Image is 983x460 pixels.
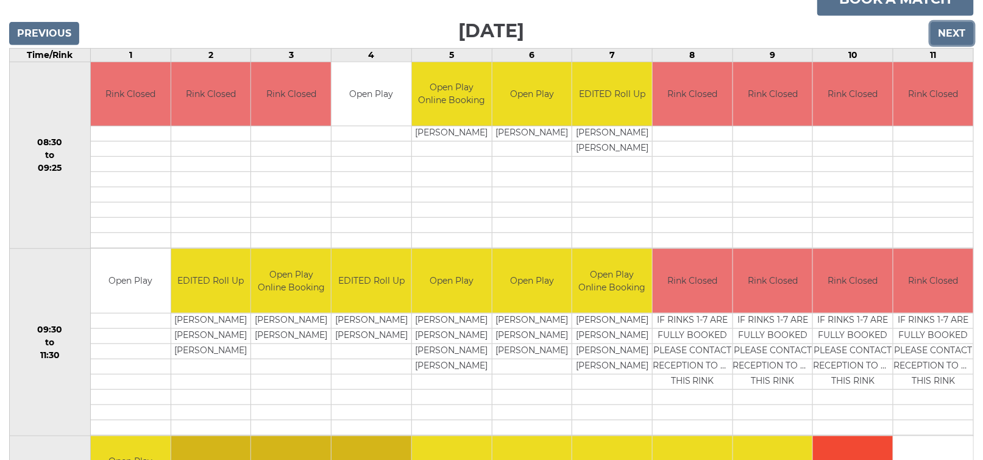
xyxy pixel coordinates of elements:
td: Open Play Online Booking [572,249,652,313]
td: [PERSON_NAME] [572,359,652,374]
td: Rink Closed [813,249,893,313]
td: Rink Closed [171,62,251,126]
td: FULLY BOOKED [893,328,973,343]
td: [PERSON_NAME] [492,343,572,359]
td: IF RINKS 1-7 ARE [653,313,733,328]
td: [PERSON_NAME] [412,359,492,374]
td: 4 [332,48,412,62]
td: IF RINKS 1-7 ARE [813,313,893,328]
td: RECEPTION TO BOOK [813,359,893,374]
td: Time/Rink [10,48,91,62]
td: 8 [653,48,733,62]
td: [PERSON_NAME] [412,343,492,359]
td: 5 [411,48,492,62]
td: FULLY BOOKED [733,328,813,343]
td: Rink Closed [653,62,733,126]
td: Rink Closed [653,249,733,313]
td: [PERSON_NAME] [412,313,492,328]
td: THIS RINK [653,374,733,389]
td: [PERSON_NAME] [251,328,331,343]
td: [PERSON_NAME] [572,142,652,157]
td: [PERSON_NAME] [171,328,251,343]
td: EDITED Roll Up [572,62,652,126]
td: RECEPTION TO BOOK [653,359,733,374]
td: Rink Closed [813,62,893,126]
td: Open Play [412,249,492,313]
td: THIS RINK [733,374,813,389]
td: PLEASE CONTACT [893,343,973,359]
td: Open Play Online Booking [412,62,492,126]
td: 1 [91,48,171,62]
td: 2 [171,48,251,62]
td: THIS RINK [813,374,893,389]
td: [PERSON_NAME] [492,328,572,343]
td: RECEPTION TO BOOK [893,359,973,374]
td: Rink Closed [91,62,171,126]
td: [PERSON_NAME] [412,328,492,343]
td: [PERSON_NAME] [572,126,652,142]
td: Rink Closed [893,62,973,126]
td: [PERSON_NAME] [572,313,652,328]
td: IF RINKS 1-7 ARE [733,313,813,328]
td: [PERSON_NAME] [332,328,411,343]
td: THIS RINK [893,374,973,389]
td: RECEPTION TO BOOK [733,359,813,374]
td: 10 [813,48,893,62]
td: FULLY BOOKED [653,328,733,343]
input: Next [931,22,974,45]
td: PLEASE CONTACT [733,343,813,359]
td: Rink Closed [893,249,973,313]
td: PLEASE CONTACT [813,343,893,359]
td: [PERSON_NAME] [251,313,331,328]
td: [PERSON_NAME] [492,126,572,142]
td: Open Play [91,249,171,313]
td: Open Play Online Booking [251,249,331,313]
td: IF RINKS 1-7 ARE [893,313,973,328]
td: Open Play [492,249,572,313]
td: [PERSON_NAME] [171,313,251,328]
td: PLEASE CONTACT [653,343,733,359]
td: Open Play [492,62,572,126]
td: 11 [893,48,974,62]
td: [PERSON_NAME] [572,343,652,359]
td: [PERSON_NAME] [332,313,411,328]
td: [PERSON_NAME] [572,328,652,343]
td: Rink Closed [733,249,813,313]
td: [PERSON_NAME] [171,343,251,359]
td: [PERSON_NAME] [412,126,492,142]
td: 3 [251,48,332,62]
td: [PERSON_NAME] [492,313,572,328]
td: 6 [492,48,572,62]
td: FULLY BOOKED [813,328,893,343]
td: 08:30 to 09:25 [10,62,91,249]
td: EDITED Roll Up [171,249,251,313]
td: Rink Closed [733,62,813,126]
td: 7 [572,48,653,62]
td: Open Play [332,62,411,126]
td: 09:30 to 11:30 [10,249,91,436]
input: Previous [9,22,79,45]
td: Rink Closed [251,62,331,126]
td: 9 [733,48,813,62]
td: EDITED Roll Up [332,249,411,313]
